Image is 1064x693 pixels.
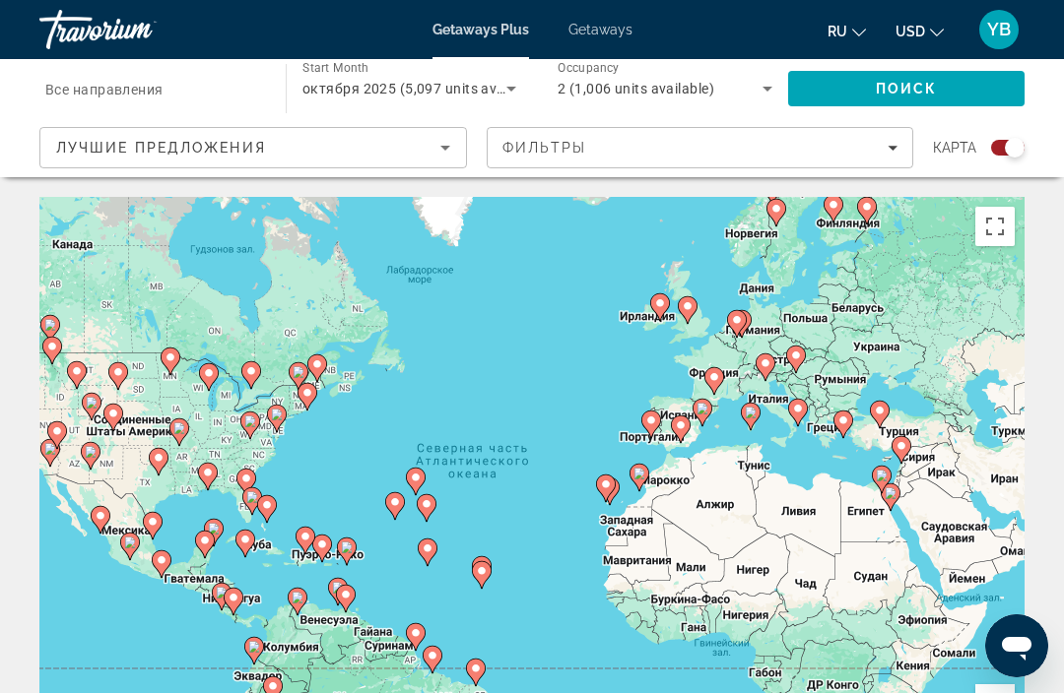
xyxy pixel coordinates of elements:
[302,61,368,75] span: Start Month
[558,81,714,96] span: 2 (1,006 units available)
[896,17,944,45] button: Change currency
[975,207,1015,246] button: Включить полноэкранный режим
[45,82,164,97] span: Все направления
[502,140,587,156] span: Фильтры
[973,9,1025,50] button: User Menu
[896,24,925,39] span: USD
[302,81,545,96] span: октября 2025 (5,097 units available)
[987,20,1011,39] span: YB
[39,4,236,55] a: Travorium
[56,136,450,159] mat-select: Sort by
[45,78,260,101] input: Select destination
[558,61,620,75] span: Occupancy
[788,71,1025,106] button: Search
[432,22,529,37] a: Getaways Plus
[56,140,266,156] span: Лучшие предложения
[876,81,938,96] span: Поиск
[568,22,632,37] a: Getaways
[487,127,914,168] button: Filters
[828,17,866,45] button: Change language
[828,24,847,39] span: ru
[985,614,1048,677] iframe: Кнопка запуска окна обмена сообщениями
[933,134,976,161] span: карта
